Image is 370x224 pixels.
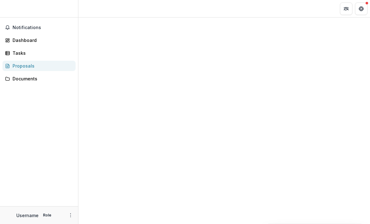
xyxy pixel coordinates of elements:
div: Proposals [13,63,71,69]
button: Partners [340,3,352,15]
div: Tasks [13,50,71,56]
a: Dashboard [3,35,76,45]
p: Username [16,212,39,219]
span: Notifications [13,25,73,30]
a: Proposals [3,61,76,71]
div: Dashboard [13,37,71,43]
a: Tasks [3,48,76,58]
button: More [67,211,74,219]
p: Role [41,212,53,218]
button: Get Help [355,3,367,15]
a: Documents [3,74,76,84]
div: Documents [13,75,71,82]
button: Notifications [3,23,76,33]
